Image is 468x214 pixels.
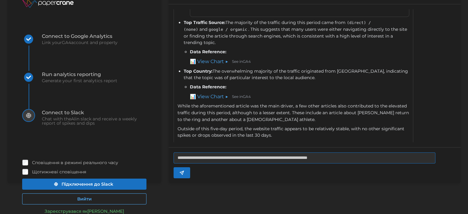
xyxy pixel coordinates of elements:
font: Сповіщення в режимі реального часу [32,160,118,165]
font: Підключення до Slack [62,181,113,187]
strong: Data Reference: [190,49,226,55]
font: Вийти [77,196,92,202]
font: [PERSON_NAME] [87,208,124,214]
button: Вийти [22,193,146,204]
a: 📊 View Chart ▶ [190,58,228,66]
mark: GA4 [243,94,251,99]
mark: GA4 [62,40,71,45]
div: Outside of this five-day period, the website traffic appears to be relatively stable, with no oth... [178,126,409,139]
span: Run analytics reporting [42,72,117,77]
div: The overwhelming majority of the traffic originated from [GEOGRAPHIC_DATA], indicating that the t... [184,68,409,81]
strong: Top Country: [184,68,213,74]
div: While the aforementioned article was the main driver, a few other articles also contributed to th... [178,103,409,123]
button: Connect to SlackChat with theAIin slack and receive a weekly report of spikes and dips [22,109,146,147]
a: See inGA4 [232,94,251,100]
font: Щотижневі сповіщення [32,169,86,175]
a: 📊 View Chart ▶ [190,93,228,101]
button: Підключення до Slack [22,179,146,190]
code: google / organic [207,26,248,32]
button: Run analytics reportingGenerate your first analytics report [22,71,117,109]
button: Connect to Google AnalyticsLink yourGA4account and property [22,33,118,71]
span: Link your account and property [42,40,118,45]
span: Connect to Slack [42,110,146,115]
span: Generate your first analytics report [42,79,117,83]
strong: Data Reference: [190,84,226,90]
strong: Top Traffic Source: [184,20,226,25]
mark: AI [71,116,75,122]
a: See inGA4 [232,59,251,65]
div: The majority of the traffic during this period came from and . This suggests that many users were... [184,19,409,46]
span: Connect to Google Analytics [42,34,118,39]
mark: GA4 [243,59,251,64]
span: Chat with the in slack and receive a weekly report of spikes and dips [42,117,146,125]
font: Зареєструвався як [45,208,87,214]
